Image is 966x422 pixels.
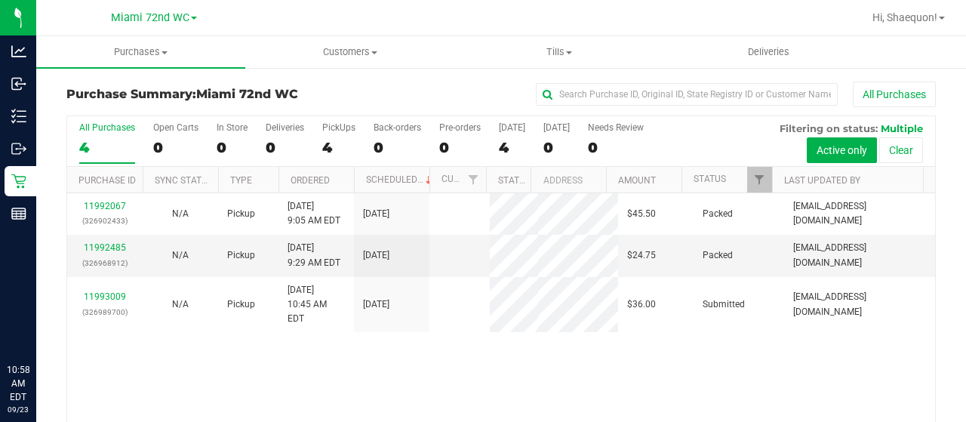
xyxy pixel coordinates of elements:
[627,248,656,263] span: $24.75
[322,139,355,156] div: 4
[461,167,486,193] a: Filter
[288,283,345,327] span: [DATE] 10:45 AM EDT
[84,242,126,253] a: 11992485
[374,122,421,133] div: Back-orders
[11,206,26,221] inline-svg: Reports
[266,139,304,156] div: 0
[246,45,454,59] span: Customers
[111,11,189,24] span: Miami 72nd WC
[7,363,29,404] p: 10:58 AM EDT
[66,88,356,101] h3: Purchase Summary:
[76,305,134,319] p: (326989700)
[588,139,644,156] div: 0
[288,199,340,228] span: [DATE] 9:05 AM EDT
[703,248,733,263] span: Packed
[76,256,134,270] p: (326968912)
[881,122,923,134] span: Multiple
[217,122,248,133] div: In Store
[588,122,644,133] div: Needs Review
[627,297,656,312] span: $36.00
[172,250,189,260] span: Not Applicable
[664,36,873,68] a: Deliveries
[694,174,726,184] a: Status
[153,139,198,156] div: 0
[703,297,745,312] span: Submitted
[155,175,213,186] a: Sync Status
[84,201,126,211] a: 11992067
[172,207,189,221] button: N/A
[227,248,255,263] span: Pickup
[363,207,389,221] span: [DATE]
[872,11,937,23] span: Hi, Shaequon!
[439,122,481,133] div: Pre-orders
[217,139,248,156] div: 0
[784,175,860,186] a: Last Updated By
[11,109,26,124] inline-svg: Inventory
[793,199,926,228] span: [EMAIL_ADDRESS][DOMAIN_NAME]
[455,45,663,59] span: Tills
[366,174,435,185] a: Scheduled
[439,139,481,156] div: 0
[499,122,525,133] div: [DATE]
[363,248,389,263] span: [DATE]
[11,174,26,189] inline-svg: Retail
[36,36,245,68] a: Purchases
[172,299,189,310] span: Not Applicable
[728,45,810,59] span: Deliveries
[153,122,198,133] div: Open Carts
[363,297,389,312] span: [DATE]
[807,137,877,163] button: Active only
[322,122,355,133] div: PickUps
[853,82,936,107] button: All Purchases
[441,174,488,184] a: Customer
[11,76,26,91] inline-svg: Inbound
[172,248,189,263] button: N/A
[79,139,135,156] div: 4
[266,122,304,133] div: Deliveries
[793,241,926,270] span: [EMAIL_ADDRESS][DOMAIN_NAME]
[230,175,252,186] a: Type
[78,175,136,186] a: Purchase ID
[288,241,340,270] span: [DATE] 9:29 AM EDT
[879,137,923,163] button: Clear
[11,44,26,59] inline-svg: Analytics
[499,139,525,156] div: 4
[627,207,656,221] span: $45.50
[793,290,926,319] span: [EMAIL_ADDRESS][DOMAIN_NAME]
[7,404,29,415] p: 09/23
[84,291,126,302] a: 11993009
[531,167,606,193] th: Address
[196,87,298,101] span: Miami 72nd WC
[36,45,245,59] span: Purchases
[76,214,134,228] p: (326902433)
[498,175,577,186] a: State Registry ID
[227,207,255,221] span: Pickup
[747,167,772,193] a: Filter
[11,141,26,156] inline-svg: Outbound
[543,139,570,156] div: 0
[245,36,454,68] a: Customers
[543,122,570,133] div: [DATE]
[172,297,189,312] button: N/A
[172,208,189,219] span: Not Applicable
[374,139,421,156] div: 0
[536,83,838,106] input: Search Purchase ID, Original ID, State Registry ID or Customer Name...
[618,175,656,186] a: Amount
[291,175,330,186] a: Ordered
[15,301,60,347] iframe: Resource center
[227,297,255,312] span: Pickup
[780,122,878,134] span: Filtering on status:
[79,122,135,133] div: All Purchases
[703,207,733,221] span: Packed
[454,36,663,68] a: Tills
